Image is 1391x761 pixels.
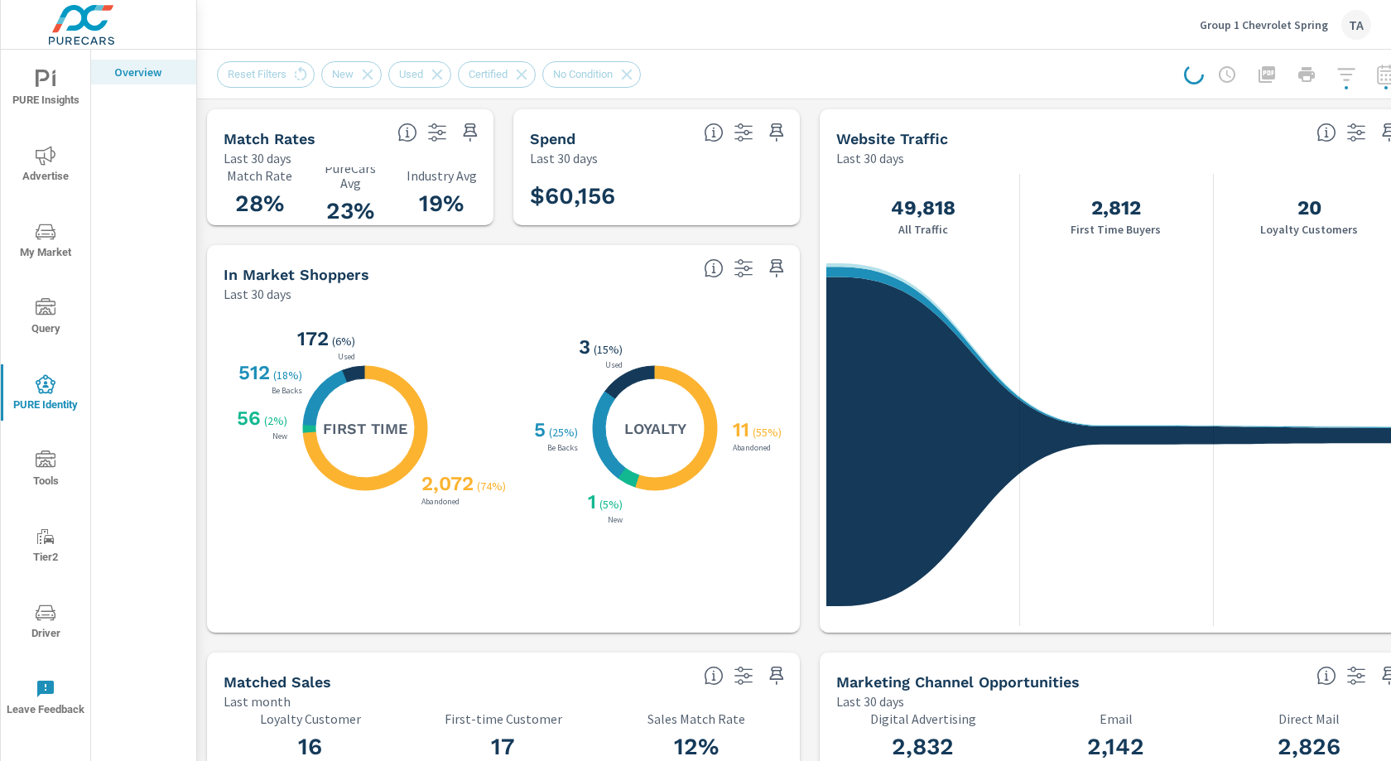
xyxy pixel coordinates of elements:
[836,733,1009,761] h3: 2,832
[233,407,261,430] h3: 56
[6,298,85,339] span: Query
[6,450,85,491] span: Tools
[763,119,790,146] span: Save this to your personalized report
[763,255,790,282] span: Save this to your personalized report
[418,472,474,495] h3: 2,072
[268,387,306,395] p: Be Backs
[704,666,724,686] span: Loyalty: Matches that have purchased from the dealership before and purchased within the timefram...
[836,691,904,711] p: Last 30 days
[836,673,1080,691] h5: Marketing Channel Opportunities
[224,711,397,726] p: Loyalty Customer
[1029,711,1202,726] p: Email
[599,497,626,512] p: ( 5% )
[416,733,590,761] h3: 17
[530,148,598,168] p: Last 30 days
[1,50,90,735] div: nav menu
[6,679,85,720] span: Leave Feedback
[335,353,359,361] p: Used
[224,673,331,691] h5: Matched Sales
[224,733,397,761] h3: 16
[594,342,626,357] p: ( 15% )
[457,119,484,146] span: Save this to your personalized report
[575,335,590,359] h3: 3
[6,222,85,262] span: My Market
[1316,123,1336,142] span: All traffic is the data we start with. It’s unique personas over a 30-day period. We don’t consid...
[6,603,85,643] span: Driver
[836,148,904,168] p: Last 30 days
[224,168,295,183] p: Match Rate
[729,418,749,441] h3: 11
[531,418,546,441] h3: 5
[1200,17,1328,32] p: Group 1 Chevrolet Spring
[406,190,477,218] h3: 19%
[624,419,686,438] h5: Loyalty
[397,123,417,142] span: Match rate: % of Identifiable Traffic. Pure Identity avg: Avg match rate of all PURE Identity cus...
[264,413,291,428] p: ( 2% )
[763,662,790,689] span: Save this to your personalized report
[315,197,386,225] h3: 23%
[602,361,626,369] p: Used
[530,182,615,210] h3: $60,156
[1029,733,1202,761] h3: 2,142
[224,130,315,147] h5: Match Rates
[6,146,85,186] span: Advertise
[332,334,359,349] p: ( 6% )
[477,479,509,494] p: ( 74% )
[323,419,407,438] h5: First Time
[273,368,306,383] p: ( 18% )
[604,516,626,524] p: New
[269,432,291,441] p: New
[224,266,369,283] h5: In Market Shoppers
[224,691,291,711] p: Last month
[406,168,477,183] p: Industry Avg
[235,361,270,384] h3: 512
[836,711,1009,726] p: Digital Advertising
[530,130,575,147] h5: Spend
[6,70,85,110] span: PURE Insights
[585,490,596,513] h3: 1
[704,258,724,278] span: Loyalty: Matched has purchased from the dealership before and has exhibited a preference through ...
[836,130,948,147] h5: Website Traffic
[416,711,590,726] p: First-time Customer
[114,64,183,80] p: Overview
[544,444,581,452] p: Be Backs
[1316,666,1336,686] span: Matched shoppers that can be exported to each channel type. This is targetable traffic.
[224,190,295,218] h3: 28%
[610,733,783,761] h3: 12%
[6,527,85,567] span: Tier2
[704,123,724,142] span: Total PureCars DigAdSpend. Data sourced directly from the Ad Platforms. Non-Purecars DigAd client...
[610,711,783,726] p: Sales Match Rate
[729,444,774,452] p: Abandoned
[6,374,85,415] span: PURE Identity
[549,425,581,440] p: ( 25% )
[1341,10,1371,40] div: TA
[294,327,329,350] h3: 172
[753,425,785,440] p: ( 55% )
[224,148,291,168] p: Last 30 days
[315,161,386,190] p: PureCars Avg
[224,284,291,304] p: Last 30 days
[91,60,196,84] div: Overview
[418,498,463,506] p: Abandoned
